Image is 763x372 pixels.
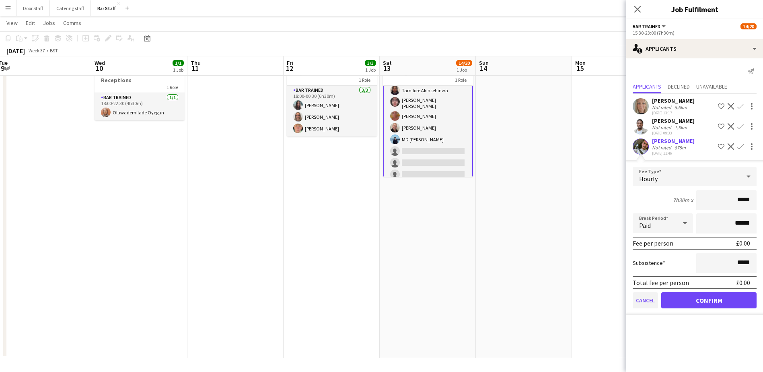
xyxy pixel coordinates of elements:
[383,58,473,177] app-job-card: 15:30-23:00 (7h30m)14/20Boxing1 Role[PERSON_NAME][PERSON_NAME][PERSON_NAME]Tamilore Akinsehinwa[P...
[736,279,750,287] div: £0.00
[652,124,673,130] div: Not rated
[639,221,651,229] span: Paid
[696,84,727,89] span: Unavailable
[478,64,489,73] span: 14
[26,19,35,27] span: Edit
[189,64,201,73] span: 11
[60,18,84,28] a: Comms
[673,104,689,110] div: 5.6km
[652,110,695,116] div: [DATE] 13:17
[173,60,184,66] span: 1/1
[95,59,105,66] span: Wed
[626,4,763,14] h3: Job Fulfilment
[95,58,185,120] app-job-card: 18:00-22:30 (4h30m)1/1Town House Drinks Receptions1 RoleBar trained1/118:00-22:30 (4h30m)Oluwadem...
[633,23,660,29] span: Bar trained
[3,18,21,28] a: View
[633,239,673,247] div: Fee per person
[633,279,689,287] div: Total fee per person
[365,60,376,66] span: 3/3
[95,69,185,84] h3: Town House Drinks Receptions
[23,18,38,28] a: Edit
[93,64,105,73] span: 10
[652,151,695,156] div: [DATE] 11:46
[652,130,695,136] div: [DATE] 09:33
[6,47,25,55] div: [DATE]
[95,93,185,120] app-card-role: Bar trained1/118:00-22:30 (4h30m)Oluwademilade Oyegun
[286,64,293,73] span: 12
[673,145,687,151] div: 875m
[652,97,695,104] div: [PERSON_NAME]
[287,58,377,136] app-job-card: 18:00-00:30 (6h30m) (Sat)3/3Physio Ball1 RoleBar trained3/318:00-00:30 (6h30m)[PERSON_NAME][PERSO...
[455,77,467,83] span: 1 Role
[382,64,392,73] span: 13
[191,59,201,66] span: Thu
[40,18,58,28] a: Jobs
[50,0,91,16] button: Catering staff
[652,117,695,124] div: [PERSON_NAME]
[479,59,489,66] span: Sun
[633,259,665,267] label: Subsistence
[27,48,47,54] span: Week 37
[173,67,183,73] div: 1 Job
[740,23,757,29] span: 14/20
[633,292,658,308] button: Cancel
[383,59,392,66] span: Sat
[633,84,661,89] span: Applicants
[456,60,472,66] span: 14/20
[6,19,18,27] span: View
[50,48,58,54] div: BST
[652,137,695,145] div: [PERSON_NAME]
[673,124,689,130] div: 1.5km
[16,0,50,16] button: Door Staff
[652,104,673,110] div: Not rated
[287,86,377,136] app-card-role: Bar trained3/318:00-00:30 (6h30m)[PERSON_NAME][PERSON_NAME][PERSON_NAME]
[457,67,472,73] div: 1 Job
[633,23,667,29] button: Bar trained
[574,64,586,73] span: 15
[575,59,586,66] span: Mon
[63,19,81,27] span: Comms
[626,39,763,58] div: Applicants
[43,19,55,27] span: Jobs
[287,59,293,66] span: Fri
[652,145,673,151] div: Not rated
[661,292,757,308] button: Confirm
[736,239,750,247] div: £0.00
[167,84,178,90] span: 1 Role
[365,67,376,73] div: 1 Job
[639,175,658,183] span: Hourly
[673,196,693,204] div: 7h30m x
[668,84,690,89] span: Declined
[91,0,122,16] button: Bar Staff
[633,30,757,36] div: 15:30-23:00 (7h30m)
[359,77,370,83] span: 1 Role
